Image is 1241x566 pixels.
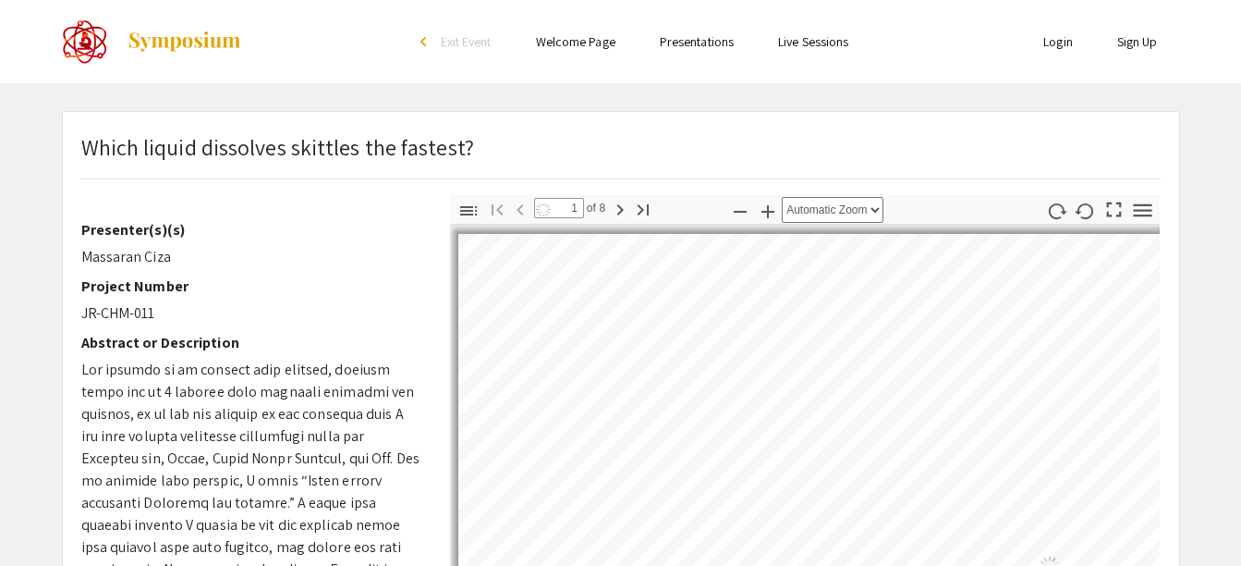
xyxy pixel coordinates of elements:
[752,197,784,224] button: Zoom In
[453,197,484,224] button: Toggle Sidebar
[505,195,536,222] button: Previous Page
[441,33,492,50] span: Exit Event
[81,221,422,239] h2: Presenter(s)(s)
[62,18,108,65] img: The 2022 CoorsTek Denver Metro Regional Science and Engineering Fair
[81,277,422,295] h2: Project Number
[604,195,636,222] button: Next Page
[62,18,242,65] a: The 2022 CoorsTek Denver Metro Regional Science and Engineering Fair
[782,197,883,223] select: Zoom
[660,33,734,50] a: Presentations
[584,198,606,218] span: of 8
[1126,197,1158,224] button: Tools
[1069,197,1101,224] button: Rotate Counterclockwise
[536,33,615,50] a: Welcome Page
[81,130,474,164] p: Which liquid dissolves skittles the fastest?
[1040,197,1072,224] button: Rotate Clockwise
[127,31,242,53] img: Symposium by ForagerOne
[81,302,422,325] p: JR-CHM-011
[481,195,513,222] button: Go to First Page
[534,198,584,218] input: Page
[627,195,659,222] button: Go to Last Page
[724,197,756,224] button: Zoom Out
[1043,33,1073,50] a: Login
[1098,194,1129,221] button: Switch to Presentation Mode
[1117,33,1158,50] a: Sign Up
[420,36,432,47] div: arrow_back_ios
[778,33,848,50] a: Live Sessions
[81,246,422,268] p: Massaran Ciza
[81,334,422,351] h2: Abstract or Description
